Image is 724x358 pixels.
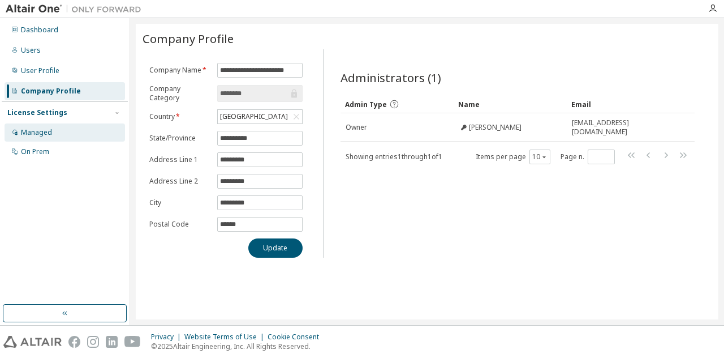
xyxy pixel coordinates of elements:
img: facebook.svg [68,336,80,348]
div: Privacy [151,333,184,342]
label: Company Category [149,84,210,103]
p: © 2025 Altair Engineering, Inc. All Rights Reserved. [151,342,326,351]
label: Postal Code [149,220,210,229]
span: Admin Type [345,100,387,109]
span: Showing entries 1 through 1 of 1 [346,152,442,161]
span: Page n. [561,150,615,164]
img: Altair One [6,3,147,15]
button: 10 [532,152,548,161]
span: [EMAIL_ADDRESS][DOMAIN_NAME] [572,118,663,137]
div: On Prem [21,147,49,156]
label: City [149,198,210,207]
div: Name [458,95,562,113]
div: Users [21,46,41,55]
span: Items per page [476,150,550,164]
label: Company Name [149,66,210,75]
button: Update [248,238,303,258]
div: [GEOGRAPHIC_DATA] [218,110,290,123]
div: User Profile [21,66,59,75]
div: Managed [21,128,52,137]
label: Country [149,112,210,121]
label: Address Line 1 [149,155,210,164]
span: Company Profile [143,31,234,46]
img: youtube.svg [124,336,141,348]
label: State/Province [149,134,210,143]
div: License Settings [7,108,67,117]
div: Email [571,95,663,113]
div: Cookie Consent [268,333,326,342]
div: [GEOGRAPHIC_DATA] [218,110,301,123]
div: Website Terms of Use [184,333,268,342]
img: linkedin.svg [106,336,118,348]
span: Administrators (1) [341,70,441,86]
img: altair_logo.svg [3,336,62,348]
div: Dashboard [21,25,58,35]
span: [PERSON_NAME] [469,123,522,132]
span: Owner [346,123,367,132]
label: Address Line 2 [149,177,210,186]
img: instagram.svg [87,336,99,348]
div: Company Profile [21,87,81,96]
